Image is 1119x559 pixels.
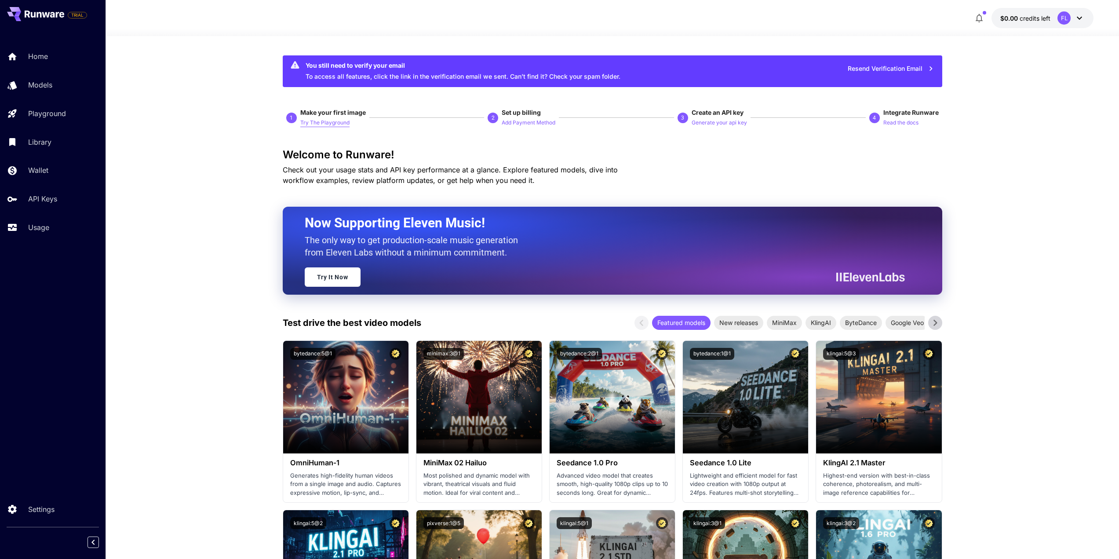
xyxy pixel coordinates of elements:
button: klingai:3@1 [690,517,725,529]
p: Models [28,80,52,90]
div: You still need to verify your email [306,61,620,70]
div: To access all features, click the link in the verification email we sent. Can’t find it? Check yo... [306,58,620,84]
span: MiniMax [767,318,802,327]
div: KlingAI [806,316,836,330]
button: Add Payment Method [502,117,555,128]
img: alt [816,341,941,453]
p: API Keys [28,194,57,204]
button: klingai:5@2 [290,517,326,529]
button: bytedance:1@1 [690,348,734,360]
p: Advanced video model that creates smooth, high-quality 1080p clips up to 10 seconds long. Great f... [557,471,668,497]
button: Certified Model – Vetted for best performance and includes a commercial license. [523,348,535,360]
img: alt [550,341,675,453]
button: $0.00FL [991,8,1093,28]
button: pixverse:1@5 [423,517,464,529]
button: Certified Model – Vetted for best performance and includes a commercial license. [789,517,801,529]
img: alt [283,341,408,453]
p: Home [28,51,48,62]
h3: Seedance 1.0 Pro [557,459,668,467]
button: Certified Model – Vetted for best performance and includes a commercial license. [789,348,801,360]
p: 2 [492,114,495,122]
h2: Now Supporting Eleven Music! [305,215,898,231]
h3: OmniHuman‑1 [290,459,401,467]
div: ByteDance [840,316,882,330]
h3: KlingAI 2.1 Master [823,459,934,467]
p: Generates high-fidelity human videos from a single image and audio. Captures expressive motion, l... [290,471,401,497]
span: Google Veo [886,318,929,327]
button: bytedance:2@1 [557,348,602,360]
button: klingai:5@1 [557,517,592,529]
p: Read the docs [883,119,919,127]
div: FL [1057,11,1071,25]
p: Generate your api key [692,119,747,127]
span: Set up billing [502,109,541,116]
button: Certified Model – Vetted for best performance and includes a commercial license. [656,517,668,529]
span: Integrate Runware [883,109,939,116]
button: Resend Verification Email [843,60,939,78]
div: New releases [714,316,763,330]
div: Featured models [652,316,711,330]
span: $0.00 [1000,15,1020,22]
button: Generate your api key [692,117,747,128]
p: 4 [873,114,876,122]
button: Try The Playground [300,117,350,128]
button: Certified Model – Vetted for best performance and includes a commercial license. [923,348,935,360]
h3: MiniMax 02 Hailuo [423,459,535,467]
p: Settings [28,504,55,515]
button: Certified Model – Vetted for best performance and includes a commercial license. [656,348,668,360]
p: Usage [28,222,49,233]
img: alt [683,341,808,453]
button: Certified Model – Vetted for best performance and includes a commercial license. [390,517,401,529]
p: Library [28,137,51,147]
h3: Seedance 1.0 Lite [690,459,801,467]
div: Collapse sidebar [94,534,106,550]
p: Highest-end version with best-in-class coherence, photorealism, and multi-image reference capabil... [823,471,934,497]
button: minimax:3@1 [423,348,464,360]
div: Google Veo [886,316,929,330]
span: Create an API key [692,109,744,116]
div: $0.00 [1000,14,1050,23]
button: klingai:5@3 [823,348,859,360]
p: Wallet [28,165,48,175]
button: Certified Model – Vetted for best performance and includes a commercial license. [523,517,535,529]
p: Add Payment Method [502,119,555,127]
p: 1 [290,114,293,122]
button: Collapse sidebar [87,537,99,548]
button: Read the docs [883,117,919,128]
span: credits left [1020,15,1050,22]
p: 3 [681,114,684,122]
p: Lightweight and efficient model for fast video creation with 1080p output at 24fps. Features mult... [690,471,801,497]
p: Try The Playground [300,119,350,127]
span: Check out your usage stats and API key performance at a glance. Explore featured models, dive int... [283,165,618,185]
button: Certified Model – Vetted for best performance and includes a commercial license. [923,517,935,529]
span: New releases [714,318,763,327]
button: bytedance:5@1 [290,348,335,360]
p: Most polished and dynamic model with vibrant, theatrical visuals and fluid motion. Ideal for vira... [423,471,535,497]
div: MiniMax [767,316,802,330]
span: Featured models [652,318,711,327]
p: The only way to get production-scale music generation from Eleven Labs without a minimum commitment. [305,234,525,259]
button: klingai:3@2 [823,517,859,529]
span: ByteDance [840,318,882,327]
span: Make your first image [300,109,366,116]
p: Playground [28,108,66,119]
span: KlingAI [806,318,836,327]
button: Certified Model – Vetted for best performance and includes a commercial license. [390,348,401,360]
span: TRIAL [68,12,87,18]
img: alt [416,341,542,453]
span: Add your payment card to enable full platform functionality. [68,10,87,20]
h3: Welcome to Runware! [283,149,942,161]
a: Try It Now [305,267,361,287]
p: Test drive the best video models [283,316,421,329]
